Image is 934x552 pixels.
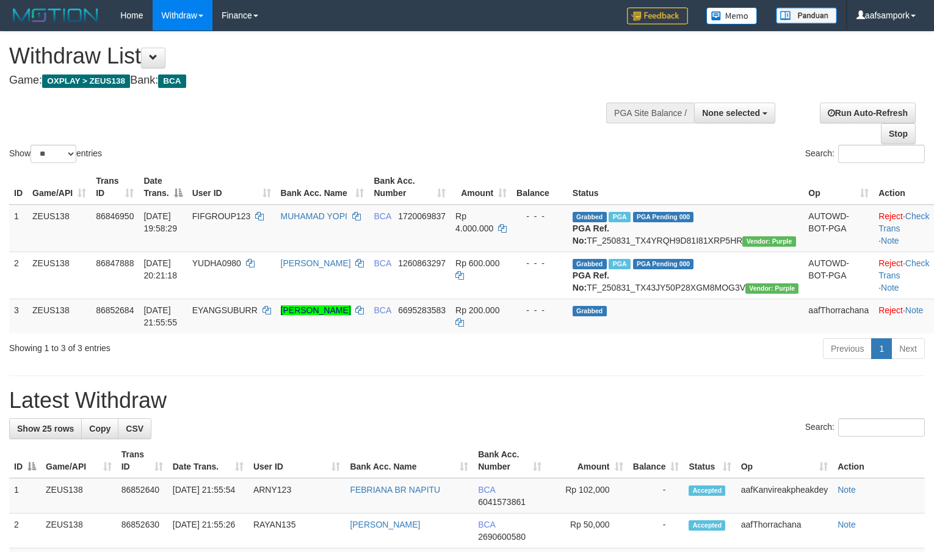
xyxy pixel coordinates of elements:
[9,6,102,24] img: MOTION_logo.png
[451,170,512,205] th: Amount: activate to sort column ascending
[9,514,41,548] td: 2
[27,205,91,252] td: ZEUS138
[455,305,499,315] span: Rp 200.000
[478,485,495,495] span: BCA
[874,205,934,252] td: · ·
[838,145,925,163] input: Search:
[805,145,925,163] label: Search:
[878,258,903,268] a: Reject
[187,170,276,205] th: User ID: activate to sort column ascending
[874,170,934,205] th: Action
[117,443,168,478] th: Trans ID: activate to sort column ascending
[833,443,925,478] th: Action
[546,514,628,548] td: Rp 50,000
[689,485,725,496] span: Accepted
[31,145,76,163] select: Showentries
[168,478,248,514] td: [DATE] 21:55:54
[192,258,241,268] span: YUDHA0980
[281,211,347,221] a: MUHAMAD YOPI
[706,7,758,24] img: Button%20Memo.svg
[891,338,925,359] a: Next
[117,478,168,514] td: 86852640
[27,299,91,333] td: ZEUS138
[874,299,934,333] td: ·
[573,259,607,269] span: Grabbed
[41,478,117,514] td: ZEUS138
[689,520,725,531] span: Accepted
[838,418,925,437] input: Search:
[345,443,473,478] th: Bank Acc. Name: activate to sort column ascending
[881,236,899,245] a: Note
[455,258,499,268] span: Rp 600.000
[248,514,345,548] td: RAYAN135
[568,252,804,299] td: TF_250831_TX43JY50P28XGM8MOG3V
[42,74,130,88] span: OXPLAY > ZEUS138
[374,305,391,315] span: BCA
[546,478,628,514] td: Rp 102,000
[609,212,630,222] span: Marked by aafnoeunsreypich
[350,485,440,495] a: FEBRIANA BR NAPITU
[546,443,628,478] th: Amount: activate to sort column ascending
[9,74,610,87] h4: Game: Bank:
[473,443,546,478] th: Bank Acc. Number: activate to sort column ascending
[374,258,391,268] span: BCA
[568,170,804,205] th: Status
[192,211,251,221] span: FIFGROUP123
[9,252,27,299] td: 2
[398,211,446,221] span: Copy 1720069837 to clipboard
[805,418,925,437] label: Search:
[248,443,345,478] th: User ID: activate to sort column ascending
[874,252,934,299] td: · ·
[143,211,177,233] span: [DATE] 19:58:29
[350,520,420,529] a: [PERSON_NAME]
[512,170,568,205] th: Balance
[281,305,351,315] a: [PERSON_NAME]
[871,338,892,359] a: 1
[573,212,607,222] span: Grabbed
[881,283,899,292] a: Note
[9,145,102,163] label: Show entries
[516,304,563,316] div: - - -
[606,103,694,123] div: PGA Site Balance /
[369,170,451,205] th: Bank Acc. Number: activate to sort column ascending
[27,252,91,299] td: ZEUS138
[9,337,380,354] div: Showing 1 to 3 of 3 entries
[694,103,775,123] button: None selected
[736,478,833,514] td: aafKanvireakpheakdey
[628,478,684,514] td: -
[9,299,27,333] td: 3
[838,520,856,529] a: Note
[736,443,833,478] th: Op: activate to sort column ascending
[455,211,493,233] span: Rp 4.000.000
[573,306,607,316] span: Grabbed
[96,258,134,268] span: 86847888
[633,212,694,222] span: PGA Pending
[573,223,609,245] b: PGA Ref. No:
[9,44,610,68] h1: Withdraw List
[516,257,563,269] div: - - -
[9,478,41,514] td: 1
[803,299,874,333] td: aafThorrachana
[168,514,248,548] td: [DATE] 21:55:26
[139,170,187,205] th: Date Trans.: activate to sort column descending
[143,258,177,280] span: [DATE] 20:21:18
[627,7,688,24] img: Feedback.jpg
[81,418,118,439] a: Copy
[96,305,134,315] span: 86852684
[9,170,27,205] th: ID
[27,170,91,205] th: Game/API: activate to sort column ascending
[9,388,925,413] h1: Latest Withdraw
[702,108,760,118] span: None selected
[803,170,874,205] th: Op: activate to sort column ascending
[91,170,139,205] th: Trans ID: activate to sort column ascending
[9,205,27,252] td: 1
[117,514,168,548] td: 86852630
[838,485,856,495] a: Note
[374,211,391,221] span: BCA
[478,532,526,542] span: Copy 2690600580 to clipboard
[878,305,903,315] a: Reject
[878,258,929,280] a: Check Trans
[776,7,837,24] img: panduan.png
[823,338,872,359] a: Previous
[9,418,82,439] a: Show 25 rows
